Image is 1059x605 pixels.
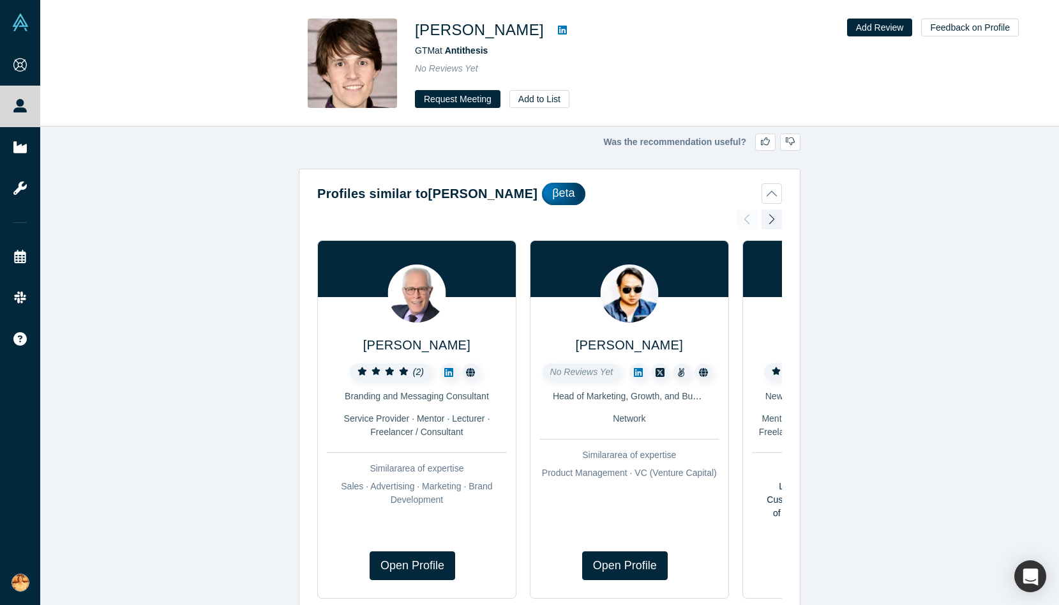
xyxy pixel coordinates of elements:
[752,412,932,439] div: Mentor · Lecturer · Corporate Innovator · Freelancer / Consultant · Service Provider
[445,45,488,56] a: Antithesis
[415,19,544,42] h1: [PERSON_NAME]
[542,183,585,205] div: βeta
[539,448,719,462] div: Similar area of expertise
[11,13,29,31] img: Alchemist Vault Logo
[550,367,613,377] span: No Reviews Yet
[11,574,29,592] img: Sumina Koiso's Account
[553,391,774,401] span: Head of Marketing, Growth, and Business Development
[387,264,446,323] img: Marty Katz's Profile Image
[415,90,500,108] button: Request Meeting
[582,551,668,580] a: Open Profile
[415,63,478,73] span: No Reviews Yet
[600,264,658,323] img: Spencer Chen's Profile Image
[327,412,507,439] div: Service Provider · Mentor · Lecturer · Freelancer / Consultant
[308,19,397,108] img: Matthew Du Pont's Profile Image
[752,462,932,475] div: Similar area of expertise
[327,462,507,475] div: Similar area of expertise
[345,391,489,401] span: Branding and Messaging Consultant
[576,338,683,352] a: [PERSON_NAME]
[299,134,800,151] div: Was the recommendation useful?
[509,90,569,108] button: Add to List
[847,19,913,36] button: Add Review
[765,391,930,401] span: New product development and innovation
[317,183,782,205] button: Profiles similar to[PERSON_NAME]βeta
[415,45,488,56] span: GTM at
[921,19,1019,36] button: Feedback on Profile
[317,184,537,203] h2: Profiles similar to [PERSON_NAME]
[363,338,470,352] a: [PERSON_NAME]
[341,481,492,505] span: Sales · Advertising · Marketing · Brand Development
[370,551,455,580] a: Open Profile
[752,480,932,533] div: Lean Startup · Visual Analytics · Customer Development · IoT (Internet of Things) · Product Manag...
[539,412,719,425] div: Network
[542,468,717,478] span: Product Management · VC (Venture Capital)
[413,367,424,377] i: ( 2 )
